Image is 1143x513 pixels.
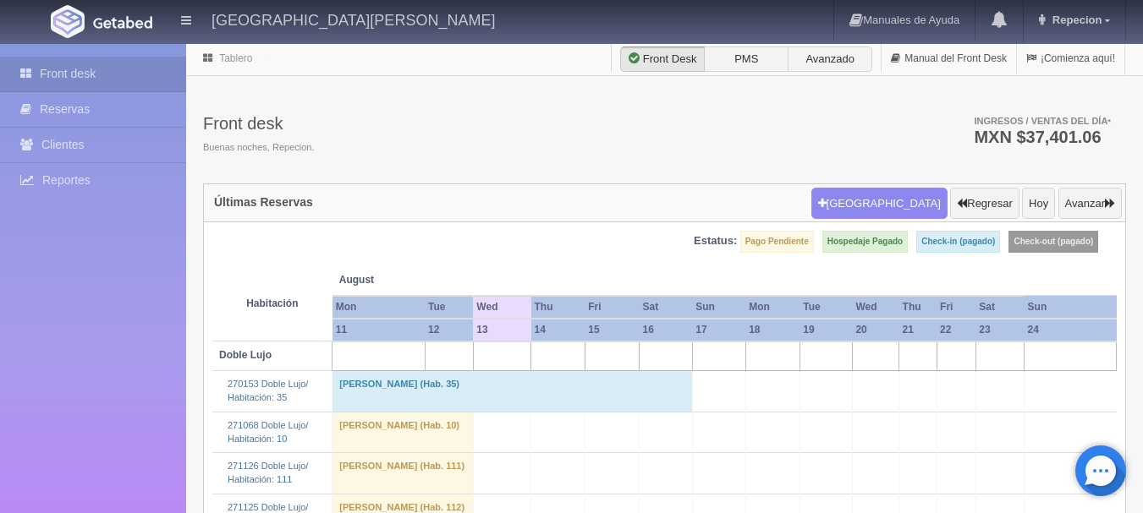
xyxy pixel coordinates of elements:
[473,319,530,341] th: 13
[332,412,474,452] td: [PERSON_NAME] (Hab. 10)
[332,371,693,412] td: [PERSON_NAME] (Hab. 35)
[246,297,298,309] strong: Habitación
[975,296,1024,319] th: Sat
[1025,319,1117,341] th: 24
[745,319,800,341] th: 18
[788,46,872,72] label: Avanzado
[425,296,473,319] th: Tue
[51,5,85,38] img: Getabed
[228,420,308,444] a: 271068 Doble Lujo/Habitación: 10
[1025,296,1117,319] th: Sun
[745,296,800,319] th: Mon
[974,116,1111,126] span: Ingresos / Ventas del día
[219,52,252,64] a: Tablero
[852,319,898,341] th: 20
[692,296,745,319] th: Sun
[811,188,948,220] button: [GEOGRAPHIC_DATA]
[916,231,1000,253] label: Check-in (pagado)
[339,273,467,287] span: August
[974,128,1111,145] h3: MXN $37,401.06
[214,196,313,209] h4: Últimas Reservas
[228,379,308,402] a: 270153 Doble Lujo/Habitación: 35
[694,233,737,249] label: Estatus:
[1008,231,1098,253] label: Check-out (pagado)
[692,319,745,341] th: 17
[219,349,272,361] b: Doble Lujo
[212,8,495,30] h4: [GEOGRAPHIC_DATA][PERSON_NAME]
[332,319,425,341] th: 11
[822,231,908,253] label: Hospedaje Pagado
[531,319,585,341] th: 14
[1048,14,1102,26] span: Repecion
[203,114,314,133] h3: Front desk
[203,141,314,155] span: Buenas noches, Repecion.
[899,296,937,319] th: Thu
[740,231,814,253] label: Pago Pendiente
[531,296,585,319] th: Thu
[332,296,425,319] th: Mon
[473,296,530,319] th: Wed
[620,46,705,72] label: Front Desk
[1022,188,1055,220] button: Hoy
[704,46,789,72] label: PMS
[93,16,152,29] img: Getabed
[332,453,474,494] td: [PERSON_NAME] (Hab. 111)
[639,319,692,341] th: 16
[585,319,639,341] th: 15
[800,319,852,341] th: 19
[937,296,975,319] th: Fri
[1058,188,1122,220] button: Avanzar
[950,188,1019,220] button: Regresar
[800,296,852,319] th: Tue
[975,319,1024,341] th: 23
[937,319,975,341] th: 22
[639,296,692,319] th: Sat
[882,42,1016,75] a: Manual del Front Desk
[585,296,639,319] th: Fri
[425,319,473,341] th: 12
[852,296,898,319] th: Wed
[1017,42,1124,75] a: ¡Comienza aquí!
[899,319,937,341] th: 21
[228,461,308,484] a: 271126 Doble Lujo/Habitación: 111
